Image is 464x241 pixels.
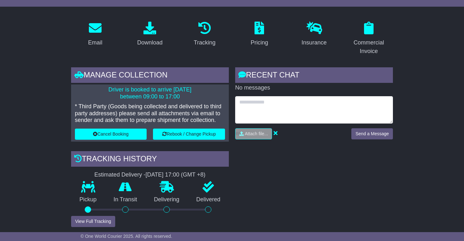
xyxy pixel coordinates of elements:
[75,86,225,100] p: Driver is booked to arrive [DATE] between 09:00 to 17:00
[345,19,393,58] a: Commercial Invoice
[133,19,167,49] a: Download
[71,216,115,227] button: View Full Tracking
[71,151,229,168] div: Tracking history
[75,103,225,124] p: * Third Party (Goods being collected and delivered to third party addresses) please send all atta...
[88,38,102,47] div: Email
[71,67,229,84] div: Manage collection
[71,196,105,203] p: Pickup
[235,67,393,84] div: RECENT CHAT
[153,129,225,140] button: Rebook / Change Pickup
[349,38,389,56] div: Commercial Invoice
[188,196,229,203] p: Delivered
[351,128,393,139] button: Send a Message
[75,129,147,140] button: Cancel Booking
[247,19,272,49] a: Pricing
[302,38,327,47] div: Insurance
[297,19,331,49] a: Insurance
[137,38,162,47] div: Download
[84,19,106,49] a: Email
[71,171,229,178] div: Estimated Delivery -
[194,38,215,47] div: Tracking
[251,38,268,47] div: Pricing
[235,84,393,91] p: No messages
[145,196,188,203] p: Delivering
[105,196,145,203] p: In Transit
[190,19,220,49] a: Tracking
[81,234,172,239] span: © One World Courier 2025. All rights reserved.
[145,171,205,178] div: [DATE] 17:00 (GMT +8)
